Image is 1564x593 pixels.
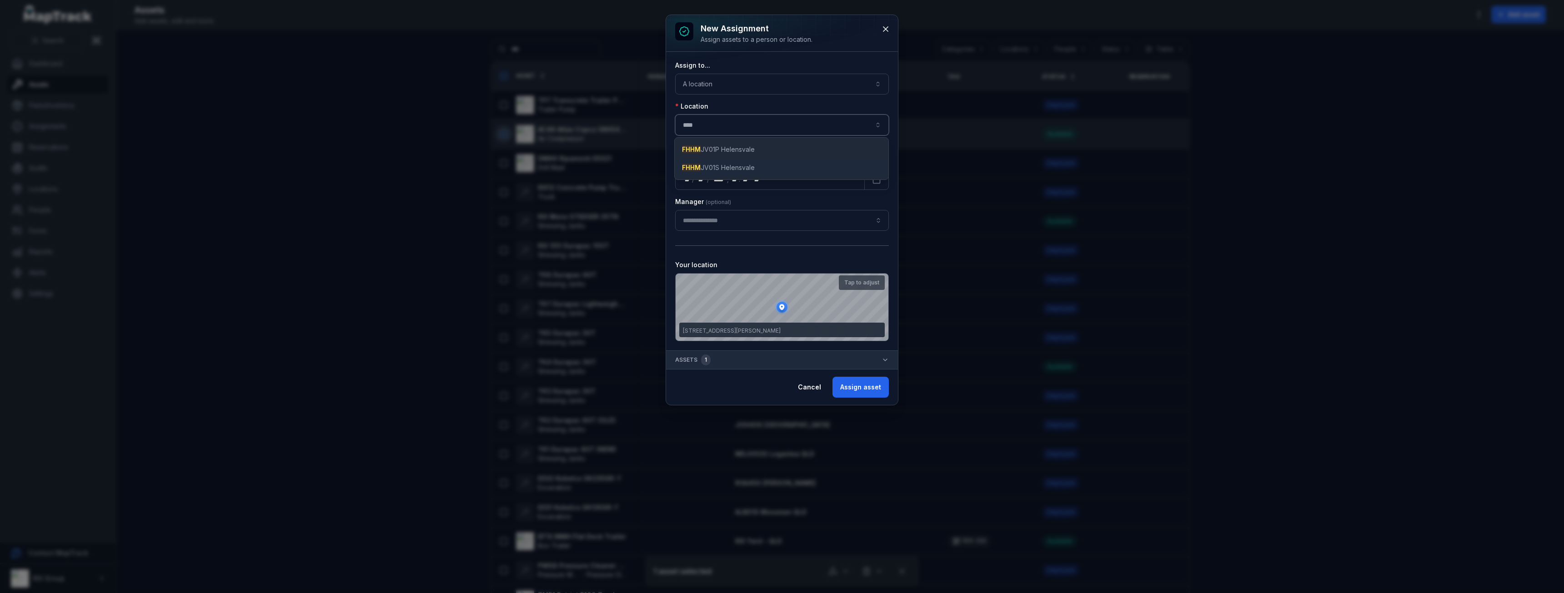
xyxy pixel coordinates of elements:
span: JV01S Helensvale [682,163,755,172]
span: [STREET_ADDRESS][PERSON_NAME] [683,327,781,334]
label: Your location [675,260,717,269]
label: Assign to... [675,61,710,70]
label: Location [675,102,708,111]
button: Assign asset [832,377,889,398]
strong: Tap to adjust [844,279,879,286]
h3: New assignment [701,22,812,35]
span: FHHM [682,164,701,171]
div: Assign assets to a person or location. [701,35,812,44]
div: 1 [701,354,711,365]
label: Manager [675,197,731,206]
input: assignment-add:cf[907ad3fd-eed4-49d8-ad84-d22efbadc5a5]-label [675,210,889,231]
button: Cancel [790,377,829,398]
span: JV01P Helensvale [682,145,755,154]
button: A location [675,74,889,95]
span: Assets [675,354,711,365]
canvas: Map [676,274,888,341]
span: FHHM [682,145,701,153]
button: Assets1 [666,351,898,369]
